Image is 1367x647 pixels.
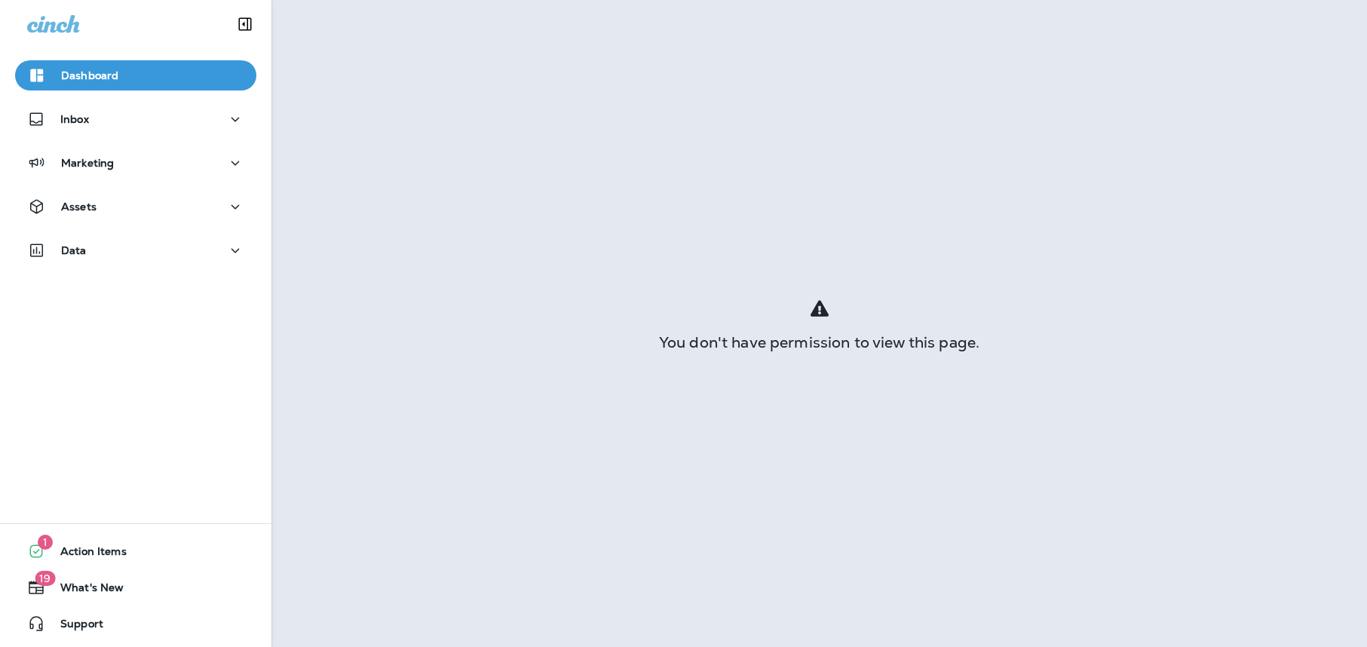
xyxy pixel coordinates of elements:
button: 1Action Items [15,536,256,566]
span: 1 [38,535,53,550]
span: Action Items [45,545,127,563]
span: Support [45,618,103,636]
p: Assets [61,201,97,213]
div: You don't have permission to view this page. [271,336,1367,348]
button: Collapse Sidebar [224,9,266,39]
p: Dashboard [61,69,118,81]
button: Data [15,235,256,265]
p: Data [61,244,87,256]
button: Support [15,609,256,639]
button: Inbox [15,104,256,134]
span: What's New [45,581,124,599]
button: Marketing [15,148,256,178]
p: Marketing [61,157,114,169]
p: Inbox [60,113,89,125]
button: 19What's New [15,572,256,603]
span: 19 [35,571,55,586]
button: Dashboard [15,60,256,90]
button: Assets [15,192,256,222]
